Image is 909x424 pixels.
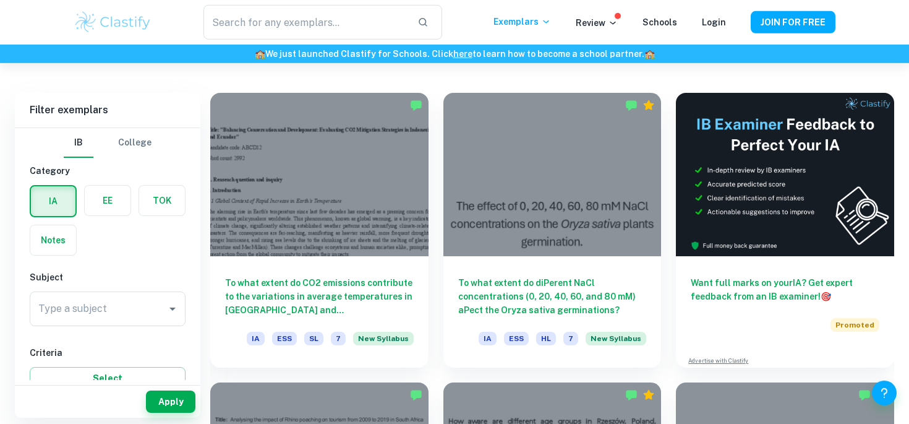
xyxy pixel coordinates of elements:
[164,300,181,318] button: Open
[830,318,879,332] span: Promoted
[64,128,93,158] button: IB
[586,332,646,345] span: New Syllabus
[225,276,414,317] h6: To what extent do CO2 emissions contribute to the variations in average temperatures in [GEOGRAPH...
[30,270,186,284] h6: Subject
[139,186,185,215] button: TOK
[30,164,186,178] h6: Category
[576,16,618,30] p: Review
[2,47,907,61] h6: We just launched Clastify for Schools. Click to learn how to become a school partner.
[30,225,76,255] button: Notes
[688,357,748,365] a: Advertise with Clastify
[255,49,265,59] span: 🏫
[625,389,638,401] img: Marked
[74,10,152,35] img: Clastify logo
[15,93,200,128] h6: Filter exemplars
[118,128,151,158] button: College
[31,186,75,216] button: IA
[304,332,323,345] span: SL
[443,93,662,368] a: To what extent do diPerent NaCl concentrations (0, 20, 40, 60, and 80 mM) aPect the Oryza sativa ...
[536,332,556,345] span: HL
[642,17,677,27] a: Schools
[85,186,130,215] button: EE
[872,381,897,405] button: Help and Feedback
[479,332,497,345] span: IA
[247,332,265,345] span: IA
[146,391,195,413] button: Apply
[625,99,638,111] img: Marked
[702,17,726,27] a: Login
[410,99,422,111] img: Marked
[642,389,655,401] div: Premium
[353,332,414,353] div: Starting from the May 2026 session, the ESS IA requirements have changed. We created this exempla...
[64,128,151,158] div: Filter type choice
[203,5,408,40] input: Search for any exemplars...
[272,332,297,345] span: ESS
[644,49,655,59] span: 🏫
[353,332,414,345] span: New Syllabus
[676,93,894,256] img: Thumbnail
[586,332,646,353] div: Starting from the May 2026 session, the ESS IA requirements have changed. We created this exempla...
[504,332,529,345] span: ESS
[410,389,422,401] img: Marked
[691,276,879,303] h6: Want full marks on your IA ? Get expert feedback from an IB examiner!
[676,93,894,368] a: Want full marks on yourIA? Get expert feedback from an IB examiner!PromotedAdvertise with Clastify
[642,99,655,111] div: Premium
[453,49,472,59] a: here
[493,15,551,28] p: Exemplars
[858,389,871,401] img: Marked
[331,332,346,345] span: 7
[30,367,186,389] button: Select
[210,93,429,368] a: To what extent do CO2 emissions contribute to the variations in average temperatures in [GEOGRAPH...
[751,11,835,33] button: JOIN FOR FREE
[821,292,831,301] span: 🎯
[30,346,186,360] h6: Criteria
[458,276,647,317] h6: To what extent do diPerent NaCl concentrations (0, 20, 40, 60, and 80 mM) aPect the Oryza sativa ...
[563,332,578,345] span: 7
